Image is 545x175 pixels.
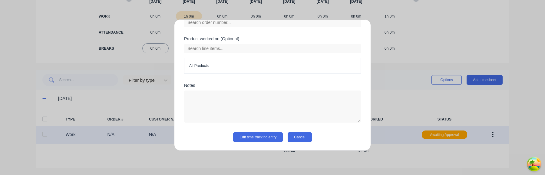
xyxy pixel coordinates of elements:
[288,132,312,142] button: Cancel
[233,132,283,142] button: Edit time tracking entry
[184,18,361,27] input: Search order number...
[184,37,361,41] div: Product worked on (Optional)
[184,83,361,87] div: Notes
[528,158,540,170] button: Open Tanstack query devtools
[189,63,356,68] span: All Products
[184,44,361,53] input: Search line items...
